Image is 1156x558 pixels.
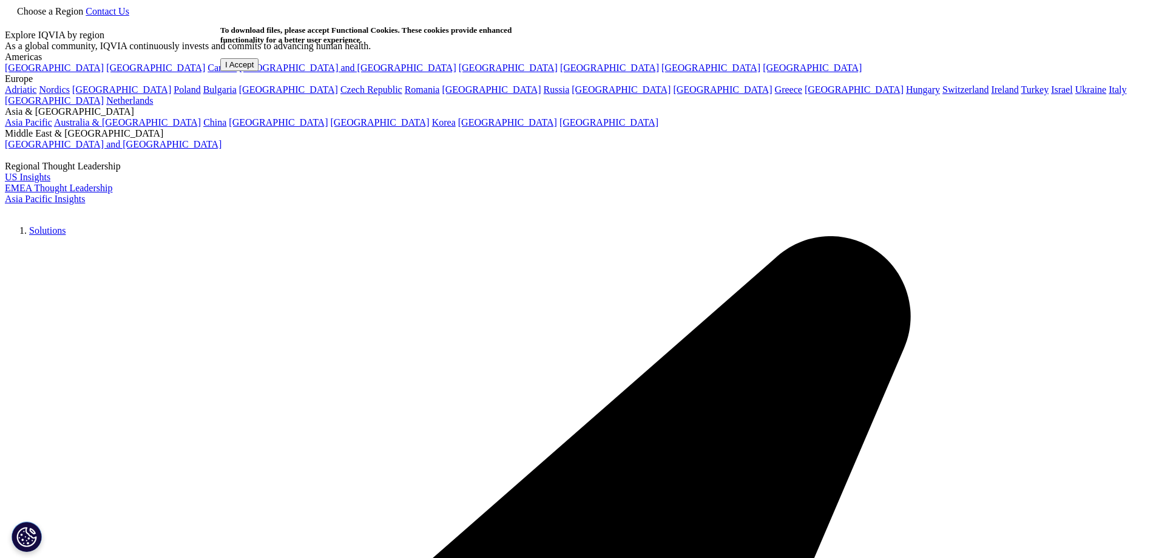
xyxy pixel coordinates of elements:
a: Poland [174,84,200,95]
a: [GEOGRAPHIC_DATA] [106,63,205,73]
a: Asia Pacific Insights [5,194,85,204]
div: Americas [5,52,1151,63]
a: Greece [775,84,802,95]
a: [GEOGRAPHIC_DATA] [5,95,104,106]
div: Explore IQVIA by region [5,30,1151,41]
div: Middle East & [GEOGRAPHIC_DATA] [5,128,1151,139]
a: Korea [432,117,456,128]
a: [GEOGRAPHIC_DATA] [229,117,328,128]
a: Romania [405,84,440,95]
a: Czech Republic [340,84,402,95]
a: [GEOGRAPHIC_DATA] [559,117,658,128]
a: Hungary [906,84,940,95]
a: [GEOGRAPHIC_DATA] [661,63,760,73]
a: EMEA Thought Leadership [5,183,112,193]
a: Nordics [39,84,70,95]
a: Asia Pacific [5,117,52,128]
a: Contact Us [86,6,129,16]
a: Netherlands [106,95,153,106]
h5: To download files, please accept Functional Cookies. These cookies provide enhanced functionality... [220,26,515,45]
a: [GEOGRAPHIC_DATA] [673,84,772,95]
a: [GEOGRAPHIC_DATA] and [GEOGRAPHIC_DATA] [5,139,221,149]
a: [GEOGRAPHIC_DATA] [72,84,171,95]
a: [GEOGRAPHIC_DATA] [572,84,671,95]
a: [GEOGRAPHIC_DATA] [442,84,541,95]
div: Europe [5,73,1151,84]
a: US Insights [5,172,50,182]
a: Canada [208,63,237,73]
a: [GEOGRAPHIC_DATA] [5,63,104,73]
a: Bulgaria [203,84,237,95]
a: Australia & [GEOGRAPHIC_DATA] [54,117,201,128]
a: [GEOGRAPHIC_DATA] [805,84,904,95]
a: Italy [1109,84,1126,95]
a: [GEOGRAPHIC_DATA] [560,63,659,73]
button: Cookies Settings [12,522,42,552]
a: Solutions [29,225,66,236]
div: Regional Thought Leadership [5,161,1151,172]
a: Russia [544,84,570,95]
a: [GEOGRAPHIC_DATA] [763,63,862,73]
a: Switzerland [942,84,989,95]
a: Ireland [991,84,1018,95]
input: I Accept [220,58,259,71]
a: China [203,117,226,128]
span: Choose a Region [17,6,83,16]
a: Adriatic [5,84,36,95]
a: Turkey [1021,84,1049,95]
a: [GEOGRAPHIC_DATA] [239,84,338,95]
a: Israel [1051,84,1073,95]
div: As a global community, IQVIA continuously invests and commits to advancing human health. [5,41,1151,52]
a: [GEOGRAPHIC_DATA] [331,117,430,128]
a: [GEOGRAPHIC_DATA] [458,117,557,128]
div: Asia & [GEOGRAPHIC_DATA] [5,106,1151,117]
a: Ukraine [1075,84,1107,95]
